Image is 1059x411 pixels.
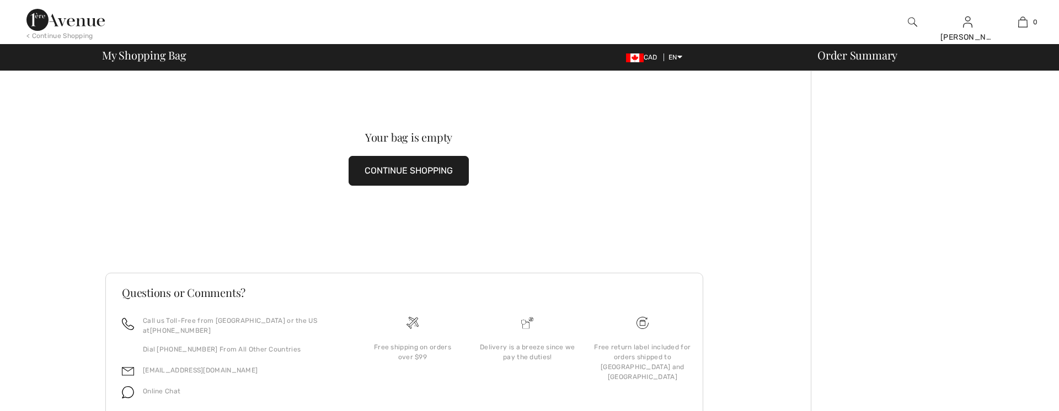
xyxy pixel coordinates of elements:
a: 0 [996,15,1050,29]
img: call [122,318,134,330]
img: Delivery is a breeze since we pay the duties! [521,317,533,329]
span: Online Chat [143,387,180,395]
span: CAD [626,53,662,61]
div: Free return label included for orders shipped to [GEOGRAPHIC_DATA] and [GEOGRAPHIC_DATA] [594,342,691,382]
div: Free shipping on orders over $99 [364,342,461,362]
div: Delivery is a breeze since we pay the duties! [479,342,576,362]
img: My Bag [1018,15,1028,29]
img: Free shipping on orders over $99 [407,317,419,329]
a: [PHONE_NUMBER] [150,327,211,334]
span: EN [668,53,682,61]
p: Call us Toll-Free from [GEOGRAPHIC_DATA] or the US at [143,316,342,336]
button: CONTINUE SHOPPING [349,156,469,186]
div: Order Summary [804,50,1052,61]
img: 1ère Avenue [26,9,105,31]
img: My Info [963,15,972,29]
h3: Questions or Comments? [122,287,687,298]
span: My Shopping Bag [102,50,186,61]
img: Free shipping on orders over $99 [637,317,649,329]
div: [PERSON_NAME] [940,31,994,43]
div: < Continue Shopping [26,31,93,41]
div: Your bag is empty [136,132,682,143]
p: Dial [PHONE_NUMBER] From All Other Countries [143,344,342,354]
img: email [122,365,134,377]
img: search the website [908,15,917,29]
a: [EMAIL_ADDRESS][DOMAIN_NAME] [143,366,258,374]
img: chat [122,386,134,398]
span: 0 [1033,17,1037,27]
a: Sign In [963,17,972,27]
img: Canadian Dollar [626,53,644,62]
